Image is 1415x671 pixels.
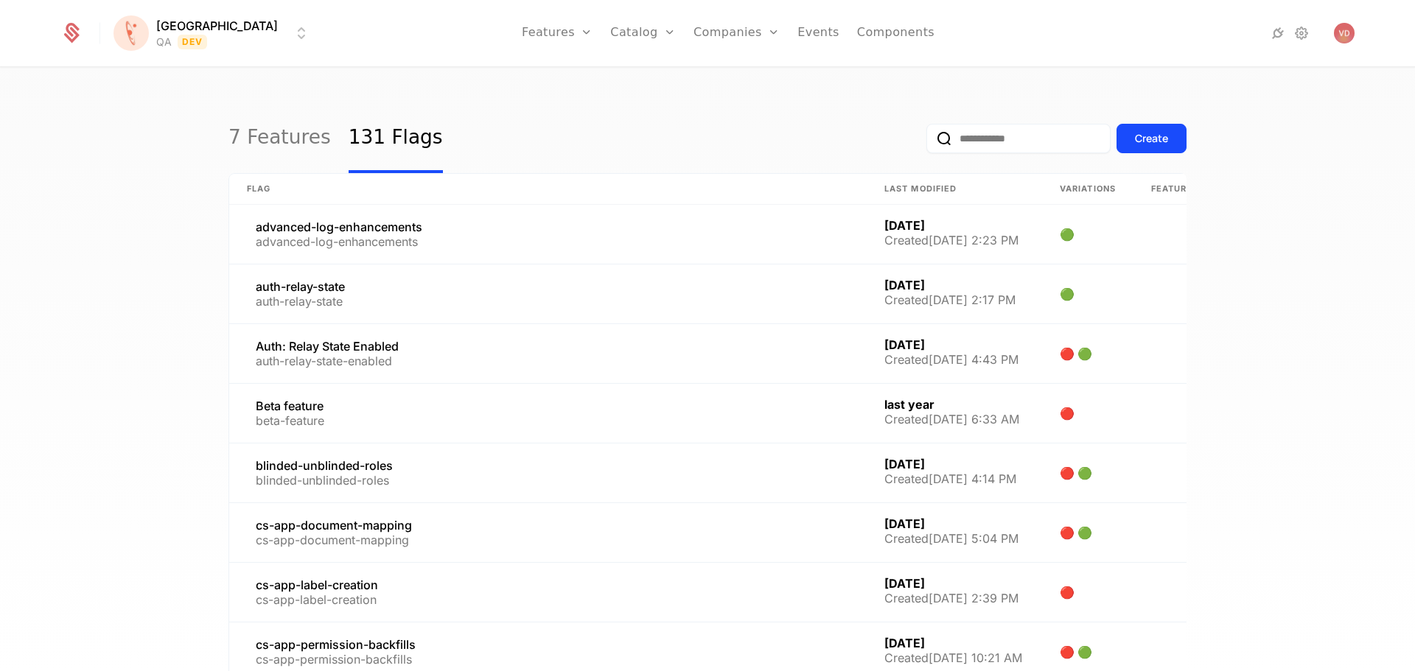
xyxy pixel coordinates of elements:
img: Vasilije Dolic [1334,23,1355,43]
th: Flag [229,174,867,205]
span: [GEOGRAPHIC_DATA] [156,17,278,35]
img: Florence [113,15,149,51]
th: Last Modified [867,174,1042,205]
a: 7 Features [228,104,331,173]
div: QA [156,35,172,49]
th: Feature [1133,174,1279,205]
a: Integrations [1269,24,1287,42]
span: Dev [178,35,208,49]
th: Variations [1042,174,1133,205]
div: Create [1135,131,1168,146]
button: Create [1117,124,1187,153]
button: Select environment [118,17,310,49]
button: Open user button [1334,23,1355,43]
a: Settings [1293,24,1310,42]
a: 131 Flags [349,104,443,173]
